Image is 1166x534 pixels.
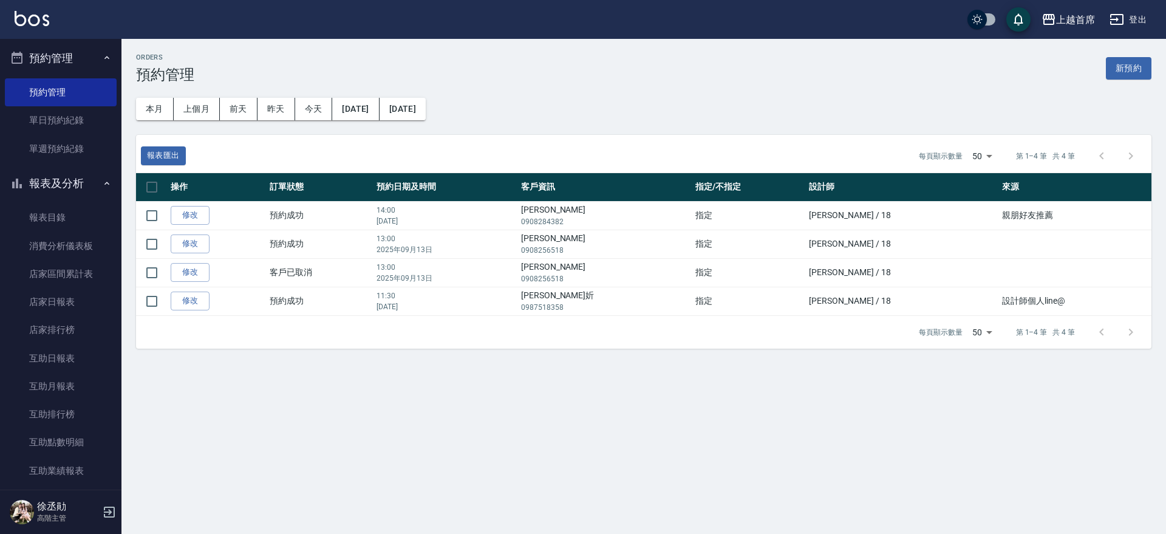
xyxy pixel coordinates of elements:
[267,201,373,230] td: 預約成功
[692,258,806,287] td: 指定
[5,260,117,288] a: 店家區間累計表
[1106,62,1151,74] a: 新預約
[5,135,117,163] a: 單週預約紀錄
[806,201,999,230] td: [PERSON_NAME] / 18
[267,287,373,315] td: 預約成功
[5,400,117,428] a: 互助排行榜
[518,287,693,315] td: [PERSON_NAME]妡
[518,258,693,287] td: [PERSON_NAME]
[806,287,999,315] td: [PERSON_NAME] / 18
[521,302,690,313] p: 0987518358
[692,287,806,315] td: 指定
[267,230,373,258] td: 預約成功
[267,258,373,287] td: 客戶已取消
[136,66,194,83] h3: 預約管理
[5,316,117,344] a: 店家排行榜
[967,316,997,349] div: 50
[377,301,515,312] p: [DATE]
[220,98,257,120] button: 前天
[377,273,515,284] p: 2025年09月13日
[15,11,49,26] img: Logo
[5,106,117,134] a: 單日預約紀錄
[1016,327,1075,338] p: 第 1–4 筆 共 4 筆
[373,173,518,202] th: 預約日期及時間
[5,485,117,513] a: 全店業績分析表
[377,233,515,244] p: 13:00
[806,230,999,258] td: [PERSON_NAME] / 18
[521,273,690,284] p: 0908256518
[380,98,426,120] button: [DATE]
[5,288,117,316] a: 店家日報表
[332,98,379,120] button: [DATE]
[692,230,806,258] td: 指定
[141,146,186,165] button: 報表匯出
[999,287,1151,315] td: 設計師個人line@
[136,53,194,61] h2: Orders
[5,344,117,372] a: 互助日報表
[5,43,117,74] button: 預約管理
[692,201,806,230] td: 指定
[1037,7,1100,32] button: 上越首席
[1006,7,1031,32] button: save
[521,245,690,256] p: 0908256518
[257,98,295,120] button: 昨天
[518,201,693,230] td: [PERSON_NAME]
[295,98,333,120] button: 今天
[37,501,99,513] h5: 徐丞勛
[377,290,515,301] p: 11:30
[919,327,963,338] p: 每頁顯示數量
[518,230,693,258] td: [PERSON_NAME]
[10,500,34,524] img: Person
[999,173,1151,202] th: 來源
[377,244,515,255] p: 2025年09月13日
[806,173,999,202] th: 設計師
[5,232,117,260] a: 消費分析儀表板
[171,206,210,225] a: 修改
[1105,9,1151,31] button: 登出
[5,78,117,106] a: 預約管理
[1056,12,1095,27] div: 上越首席
[967,140,997,173] div: 50
[377,216,515,227] p: [DATE]
[692,173,806,202] th: 指定/不指定
[999,201,1151,230] td: 親朋好友推薦
[5,428,117,456] a: 互助點數明細
[267,173,373,202] th: 訂單狀態
[174,98,220,120] button: 上個月
[377,262,515,273] p: 13:00
[136,98,174,120] button: 本月
[1106,57,1151,80] button: 新預約
[806,258,999,287] td: [PERSON_NAME] / 18
[521,216,690,227] p: 0908284382
[5,457,117,485] a: 互助業績報表
[37,513,99,524] p: 高階主管
[5,168,117,199] button: 報表及分析
[171,234,210,253] a: 修改
[377,205,515,216] p: 14:00
[518,173,693,202] th: 客戶資訊
[171,263,210,282] a: 修改
[168,173,267,202] th: 操作
[919,151,963,162] p: 每頁顯示數量
[171,292,210,310] a: 修改
[5,204,117,231] a: 報表目錄
[1016,151,1075,162] p: 第 1–4 筆 共 4 筆
[5,372,117,400] a: 互助月報表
